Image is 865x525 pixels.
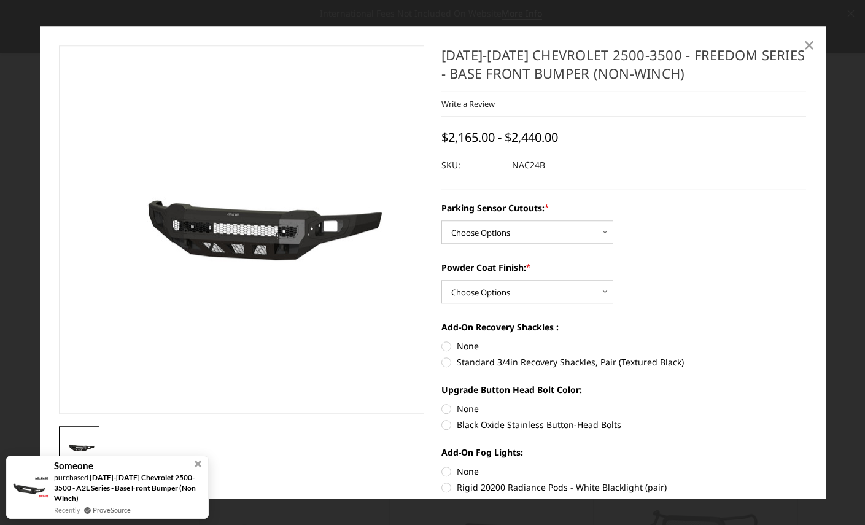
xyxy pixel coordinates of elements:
a: [DATE]-[DATE] Chevrolet 2500-3500 - A2L Series - Base Front Bumper (Non Winch) [54,473,196,503]
span: × [804,31,815,58]
label: Rigid 20200 Radiance Pods - White Blacklight (pair) [441,481,807,494]
dd: NAC24B [512,154,545,176]
label: Black Oxide Stainless Button-Head Bolts [441,418,807,431]
span: Someone [54,461,93,471]
label: Powder Coat Finish: [441,261,807,274]
label: Rigid 202113 D-Series Pro - Flood Pattern - Surface Mount (pair) [441,497,807,510]
span: purchased [54,473,88,482]
dt: SKU: [441,154,503,176]
a: Write a Review [441,98,495,109]
span: Recently [54,505,80,515]
h1: [DATE]-[DATE] Chevrolet 2500-3500 - Freedom Series - Base Front Bumper (non-winch) [441,45,807,91]
label: None [441,402,807,415]
a: 2024-2025 Chevrolet 2500-3500 - Freedom Series - Base Front Bumper (non-winch) [59,45,424,414]
a: ProveSource [93,506,131,514]
label: Standard 3/4in Recovery Shackles, Pair (Textured Black) [441,356,807,368]
label: None [441,465,807,478]
img: provesource social proof notification image [10,476,50,499]
label: Add-On Recovery Shackles : [441,321,807,333]
label: Parking Sensor Cutouts: [441,201,807,214]
label: None [441,340,807,352]
label: Add-On Fog Lights: [441,446,807,459]
img: 2024-2025 Chevrolet 2500-3500 - Freedom Series - Base Front Bumper (non-winch) [63,440,96,456]
span: $2,165.00 - $2,440.00 [441,129,558,146]
a: Close [799,35,819,55]
label: Upgrade Button Head Bolt Color: [441,383,807,396]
